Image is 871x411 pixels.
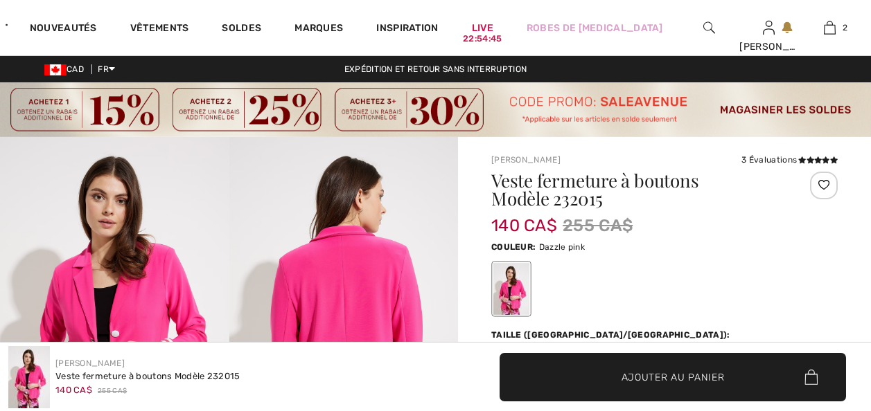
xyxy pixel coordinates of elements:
div: [PERSON_NAME] [739,39,798,54]
span: FR [98,64,115,74]
span: 140 CA$ [55,385,92,395]
button: Ajouter au panier [500,353,846,401]
span: CAD [44,64,89,74]
a: 2 [800,19,859,36]
h1: Veste fermeture à boutons Modèle 232015 [491,172,780,208]
span: 140 CA$ [491,202,557,235]
span: Ajouter au panier [622,369,725,384]
div: Taille ([GEOGRAPHIC_DATA]/[GEOGRAPHIC_DATA]): [491,329,733,341]
span: 255 CA$ [98,386,127,396]
div: 22:54:45 [463,33,502,46]
a: Se connecter [763,21,775,34]
img: Veste Fermeture &agrave; Boutons mod&egrave;le 232015 [8,346,50,408]
div: Veste fermeture à boutons Modèle 232015 [55,369,240,383]
iframe: Ouvre un widget dans lequel vous pouvez chatter avec l’un de nos agents [783,307,857,342]
img: Canadian Dollar [44,64,67,75]
img: Mon panier [824,19,836,36]
a: Robes de [MEDICAL_DATA] [527,21,663,35]
a: Vêtements [130,22,189,37]
img: recherche [703,19,715,36]
a: [PERSON_NAME] [55,358,125,368]
img: Bag.svg [804,369,818,385]
img: Mes infos [763,19,775,36]
a: Soldes [222,22,261,37]
a: [PERSON_NAME] [491,155,561,165]
img: 1ère Avenue [6,11,8,39]
span: 255 CA$ [563,213,633,238]
span: Dazzle pink [539,242,585,252]
span: Inspiration [376,22,438,37]
span: Couleur: [491,242,536,252]
a: Marques [294,22,343,37]
a: Live22:54:45 [472,21,493,35]
div: 3 Évaluations [741,154,838,166]
div: Dazzle pink [493,263,529,315]
span: 2 [843,21,847,34]
a: Nouveautés [30,22,97,37]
